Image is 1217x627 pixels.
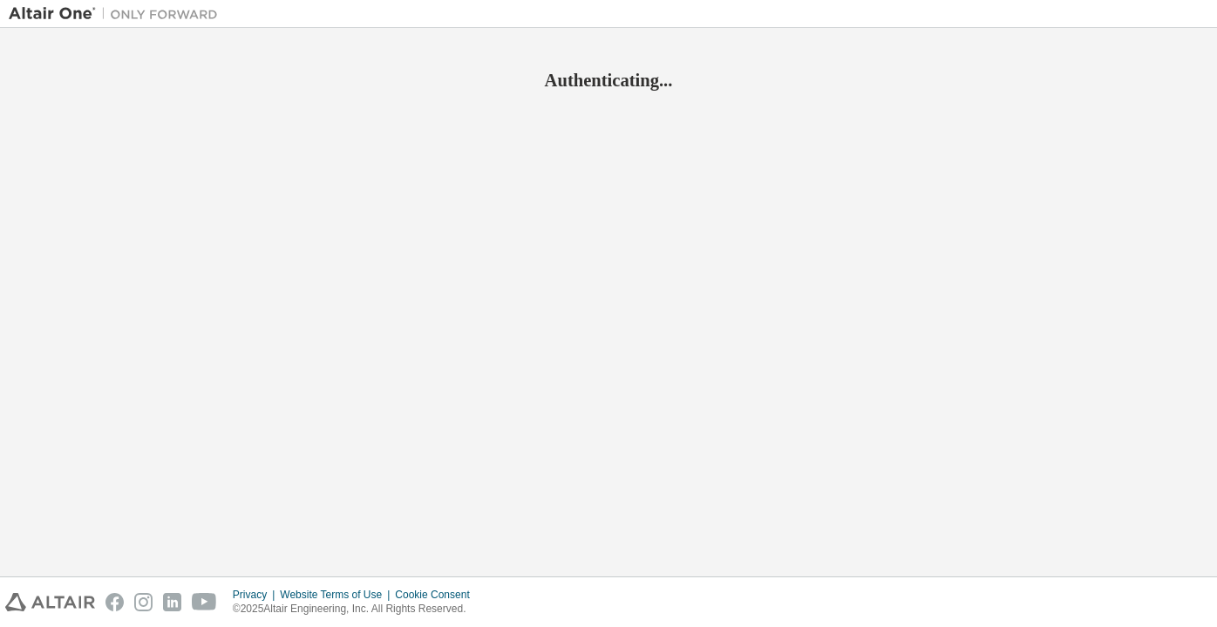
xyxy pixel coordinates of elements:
div: Cookie Consent [395,588,479,602]
img: Altair One [9,5,227,23]
img: facebook.svg [105,593,124,611]
div: Privacy [233,588,280,602]
div: Website Terms of Use [280,588,395,602]
img: instagram.svg [134,593,153,611]
img: youtube.svg [192,593,217,611]
p: © 2025 Altair Engineering, Inc. All Rights Reserved. [233,602,480,617]
img: linkedin.svg [163,593,181,611]
img: altair_logo.svg [5,593,95,611]
h2: Authenticating... [9,69,1208,92]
